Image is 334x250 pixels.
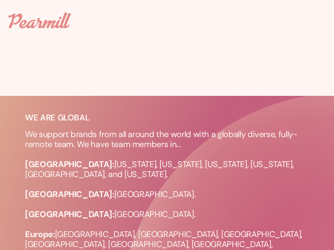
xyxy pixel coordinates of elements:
iframe: Termly Policy [15,33,319,96]
p: WE ARE GLOBAL [25,112,200,122]
strong: Europe: [25,229,55,240]
strong: [GEOGRAPHIC_DATA]: [25,189,114,200]
strong: [GEOGRAPHIC_DATA]: [25,209,114,220]
strong: [GEOGRAPHIC_DATA]: [25,159,114,170]
div: menu [224,9,249,34]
